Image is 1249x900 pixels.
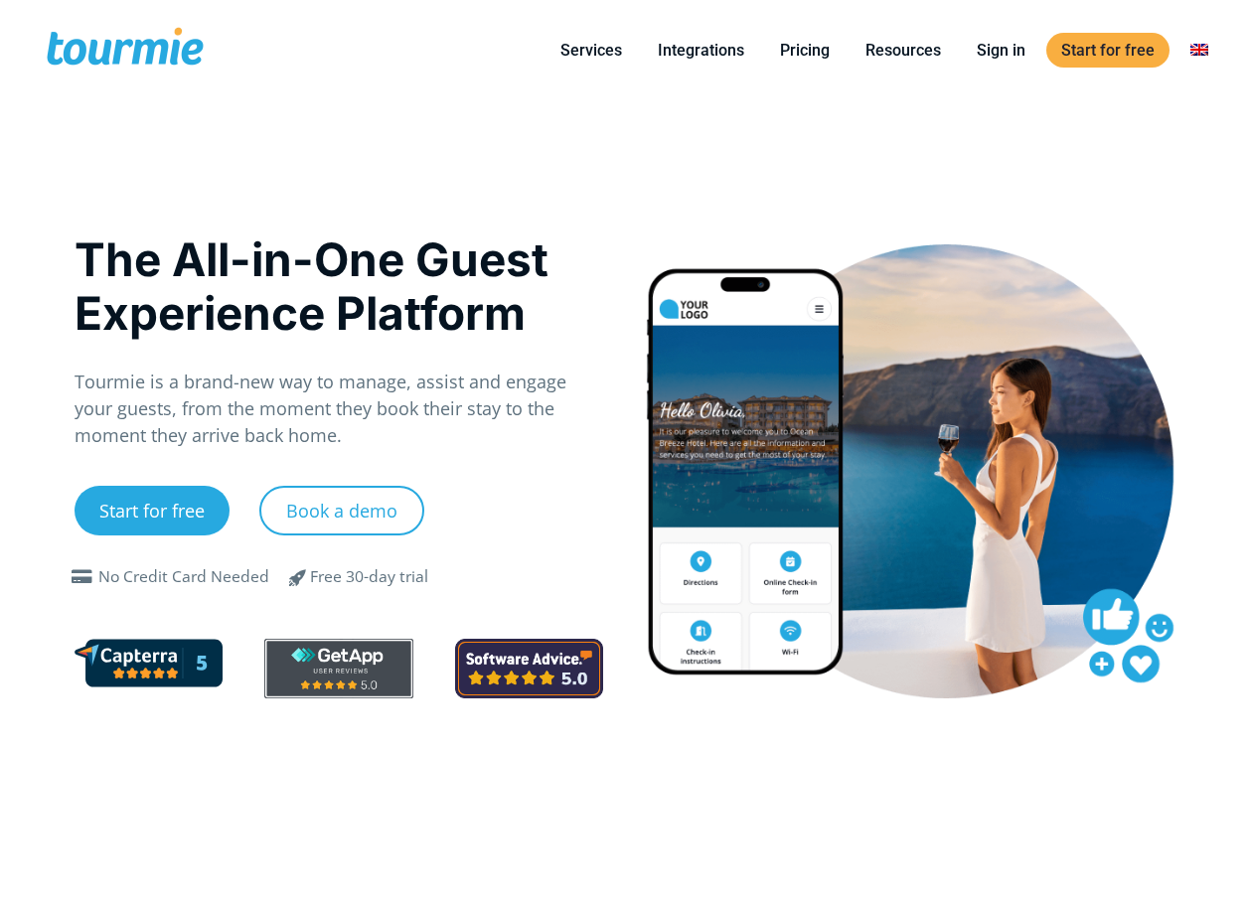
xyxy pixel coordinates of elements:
[75,486,230,535] a: Start for free
[1046,33,1170,68] a: Start for free
[962,38,1040,63] a: Sign in
[67,569,98,585] span: 
[98,565,269,589] div: No Credit Card Needed
[259,486,424,535] a: Book a demo
[310,565,428,589] div: Free 30-day trial
[765,38,845,63] a: Pricing
[546,38,637,63] a: Services
[274,565,322,589] span: 
[75,232,604,340] h1: The All-in-One Guest Experience Platform
[643,38,759,63] a: Integrations
[75,369,604,449] p: Tourmie is a brand-new way to manage, assist and engage your guests, from the moment they book th...
[851,38,956,63] a: Resources
[1175,38,1223,63] a: Switch to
